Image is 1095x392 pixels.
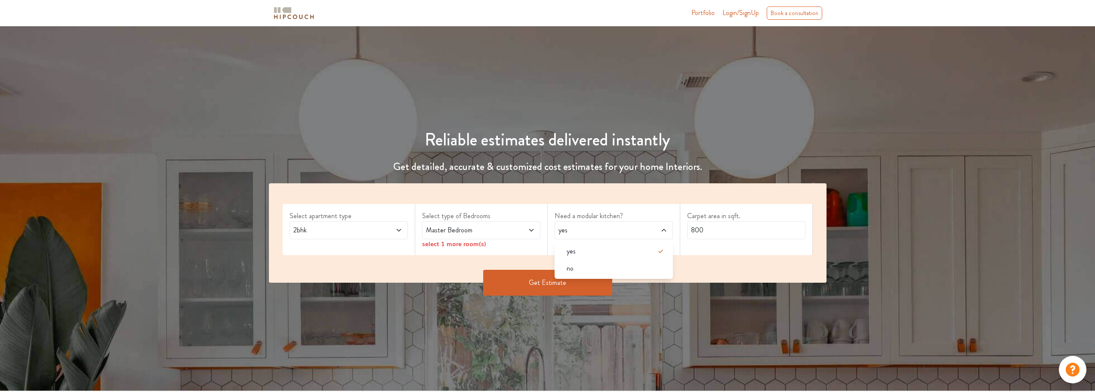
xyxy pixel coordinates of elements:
label: Select apartment type [290,211,408,221]
a: Portfolio [691,8,715,18]
label: Need a modular kitchen? [555,211,673,221]
span: yes [567,246,576,256]
div: select 1 more room(s) [422,239,540,248]
input: Enter area sqft [687,221,805,239]
span: yes [557,225,640,235]
label: Select type of Bedrooms [422,211,540,221]
span: logo-horizontal.svg [272,3,315,23]
h1: Reliable estimates delivered instantly [188,130,907,150]
div: Book a consultation [767,6,822,20]
span: no [567,263,574,274]
label: Carpet area in sqft. [687,211,805,221]
span: 2bhk [292,225,375,235]
span: Master Bedroom [424,225,507,235]
img: logo-horizontal.svg [272,6,315,21]
h4: Get detailed, accurate & customized cost estimates for your home Interiors. [188,161,907,173]
span: Login/SignUp [722,8,759,18]
button: Get Estimate [483,270,612,296]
